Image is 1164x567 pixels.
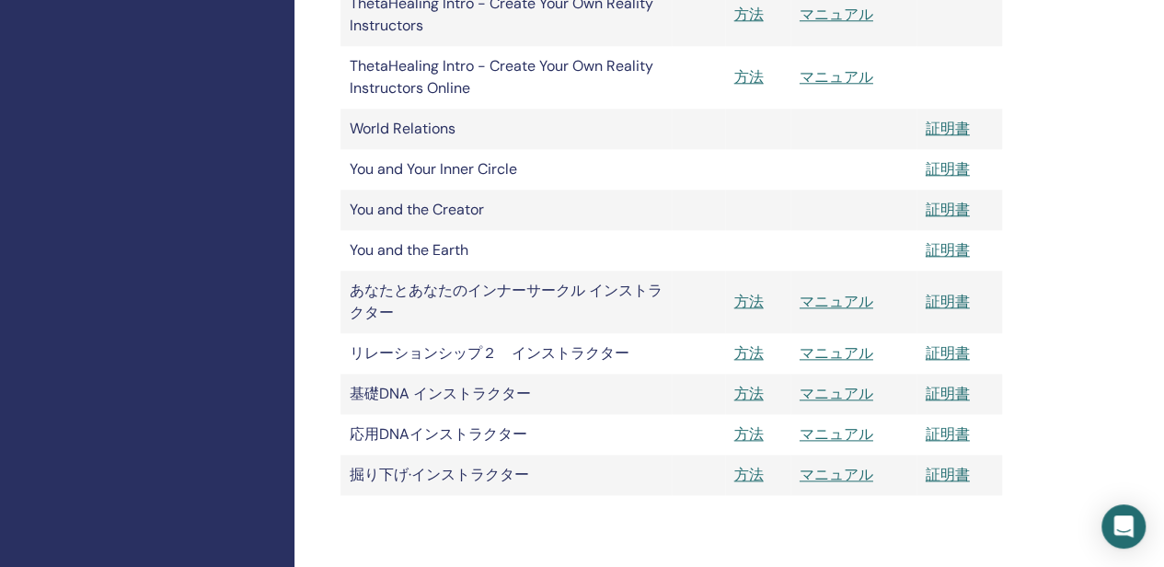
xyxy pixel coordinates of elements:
a: 方法 [734,5,764,24]
td: 応用DNAインストラクター [340,414,672,455]
td: World Relations [340,109,672,149]
a: 証明書 [926,119,970,138]
a: 方法 [734,424,764,444]
div: Open Intercom Messenger [1101,504,1146,549]
td: You and the Creator [340,190,672,230]
a: マニュアル [800,67,873,87]
a: マニュアル [800,5,873,24]
a: マニュアル [800,465,873,484]
a: 証明書 [926,159,970,179]
a: 証明書 [926,240,970,260]
a: 証明書 [926,384,970,403]
a: 証明書 [926,292,970,311]
a: 証明書 [926,465,970,484]
td: 基礎DNA インストラクター [340,374,672,414]
td: あなたとあなたのインナーサークル インストラクター [340,271,672,333]
a: マニュアル [800,292,873,311]
a: 方法 [734,343,764,363]
td: You and the Earth [340,230,672,271]
a: 方法 [734,292,764,311]
td: You and Your Inner Circle [340,149,672,190]
a: 証明書 [926,200,970,219]
td: ThetaHealing Intro - Create Your Own Reality Instructors Online [340,46,672,109]
a: 方法 [734,384,764,403]
td: 掘り下げ·インストラクター [340,455,672,495]
a: マニュアル [800,343,873,363]
a: マニュアル [800,424,873,444]
a: 方法 [734,67,764,87]
a: 証明書 [926,424,970,444]
a: マニュアル [800,384,873,403]
a: 証明書 [926,343,970,363]
a: 方法 [734,465,764,484]
td: リレーションシップ２ インストラクター [340,333,672,374]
